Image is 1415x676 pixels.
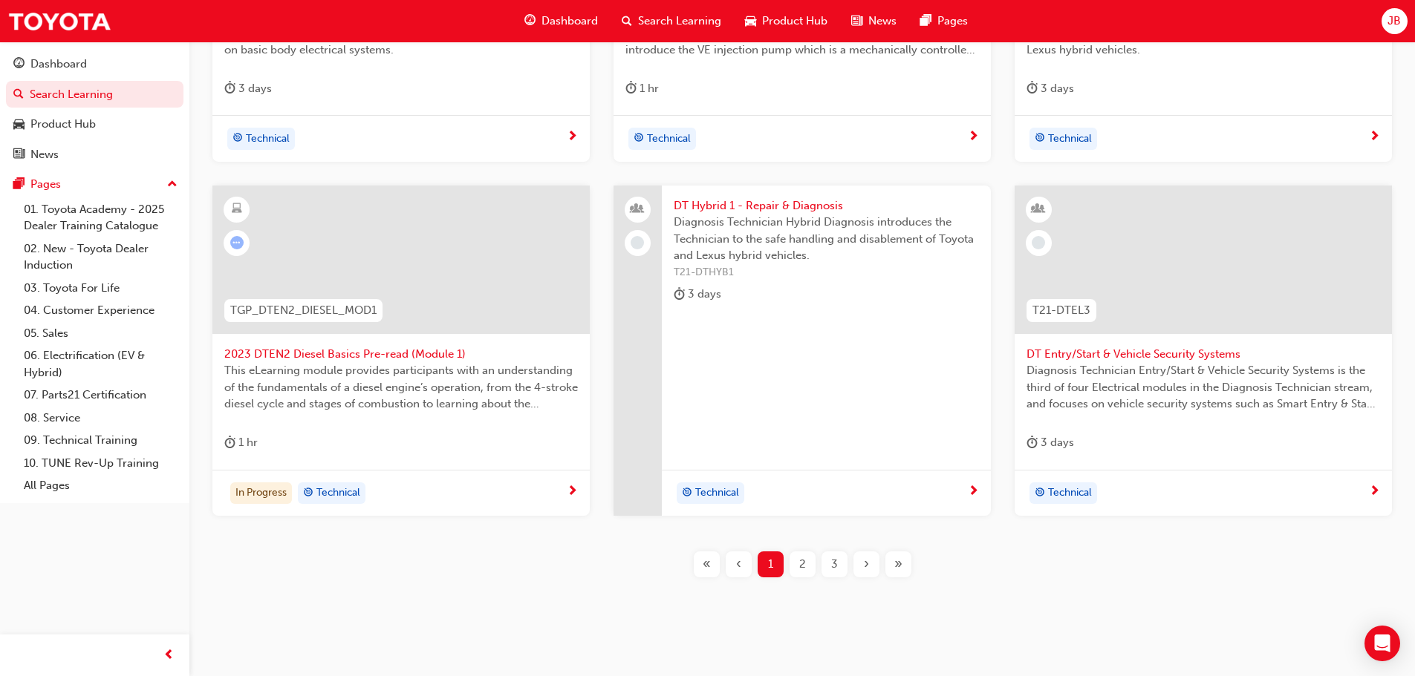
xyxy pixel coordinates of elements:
button: First page [691,551,723,577]
span: next-icon [1369,485,1380,499]
a: Dashboard [6,50,183,78]
span: up-icon [167,175,178,194]
span: JB [1388,13,1401,30]
div: 3 days [674,285,721,303]
div: Open Intercom Messenger [1364,626,1400,661]
span: « [703,556,711,573]
span: Search Learning [638,13,721,30]
span: TGP_DTEN2_DIESEL_MOD1 [230,302,377,319]
span: DT Entry/Start & Vehicle Security Systems [1027,346,1380,363]
a: car-iconProduct Hub [733,6,839,36]
div: Product Hub [30,116,96,133]
span: 2 [799,556,806,573]
span: Technical [246,131,290,148]
div: 3 days [1027,79,1074,98]
span: people-icon [632,200,643,219]
a: 10. TUNE Rev-Up Training [18,452,183,475]
div: 1 hr [224,433,258,452]
div: News [30,146,59,163]
a: search-iconSearch Learning [610,6,733,36]
span: duration-icon [625,79,637,98]
span: Technical [1048,485,1092,502]
span: DT Hybrid 1 - Repair & Diagnosis [674,197,979,214]
span: duration-icon [224,433,235,452]
span: next-icon [968,485,979,499]
a: news-iconNews [839,6,908,36]
span: Diagnosis Technician Entry/Start & Vehicle Security Systems is the third of four Electrical modul... [1027,362,1380,413]
span: next-icon [567,485,578,499]
span: next-icon [968,131,979,144]
span: duration-icon [1027,79,1038,98]
button: JB [1382,8,1408,34]
span: 1 [768,556,773,573]
button: Previous page [723,551,755,577]
span: car-icon [745,12,756,30]
div: 1 hr [625,79,659,98]
a: 01. Toyota Academy - 2025 Dealer Training Catalogue [18,198,183,237]
div: In Progress [230,482,292,505]
span: Technical [695,485,739,502]
a: pages-iconPages [908,6,980,36]
button: Next page [850,551,882,577]
a: Product Hub [6,111,183,138]
a: DT Hybrid 1 - Repair & DiagnosisDiagnosis Technician Hybrid Diagnosis introduces the Technician t... [614,186,991,516]
span: 3 [831,556,838,573]
span: learningRecordVerb_NONE-icon [631,236,644,249]
button: Page 1 [755,551,787,577]
span: learningResourceType_ELEARNING-icon [232,200,242,219]
span: › [864,556,869,573]
span: Pages [937,13,968,30]
a: TGP_DTEN2_DIESEL_MOD12023 DTEN2 Diesel Basics Pre-read (Module 1)This eLearning module provides p... [212,186,590,516]
span: target-icon [682,484,692,503]
span: prev-icon [163,646,175,665]
span: Technical [647,131,691,148]
div: Dashboard [30,56,87,73]
button: Page 3 [819,551,850,577]
a: 07. Parts21 Certification [18,384,183,407]
span: next-icon [567,131,578,144]
span: guage-icon [524,12,536,30]
a: 08. Service [18,407,183,430]
a: 04. Customer Experience [18,299,183,322]
button: Page 2 [787,551,819,577]
span: News [868,13,897,30]
a: All Pages [18,474,183,497]
a: 03. Toyota For Life [18,277,183,300]
span: search-icon [622,12,632,30]
span: » [894,556,902,573]
a: 02. New - Toyota Dealer Induction [18,237,183,277]
span: target-icon [303,484,313,503]
span: Dashboard [541,13,598,30]
span: pages-icon [920,12,931,30]
span: learningRecordVerb_ATTEMPT-icon [230,236,244,249]
span: target-icon [1035,484,1045,503]
img: Trak [7,4,111,38]
button: DashboardSearch LearningProduct HubNews [6,47,183,171]
a: News [6,141,183,168]
span: duration-icon [674,285,685,303]
div: Pages [30,176,61,193]
button: Pages [6,171,183,198]
span: duration-icon [1027,433,1038,452]
div: 3 days [1027,433,1074,452]
span: pages-icon [13,178,25,191]
span: Technical [1048,131,1092,148]
span: 2023 DTEN2 Diesel Basics Pre-read (Module 1) [224,346,578,363]
span: car-icon [13,118,25,131]
span: Product Hub [762,13,827,30]
span: next-icon [1369,131,1380,144]
a: 05. Sales [18,322,183,345]
span: Technical [316,485,360,502]
a: T21-DTEL3DT Entry/Start & Vehicle Security SystemsDiagnosis Technician Entry/Start & Vehicle Secu... [1015,186,1392,516]
a: guage-iconDashboard [513,6,610,36]
div: 3 days [224,79,272,98]
span: learningResourceType_INSTRUCTOR_LED-icon [1033,200,1044,219]
span: T21-DTHYB1 [674,264,979,281]
span: news-icon [13,148,25,162]
span: target-icon [1035,129,1045,148]
span: target-icon [634,129,644,148]
span: target-icon [232,129,243,148]
a: 09. Technical Training [18,429,183,452]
